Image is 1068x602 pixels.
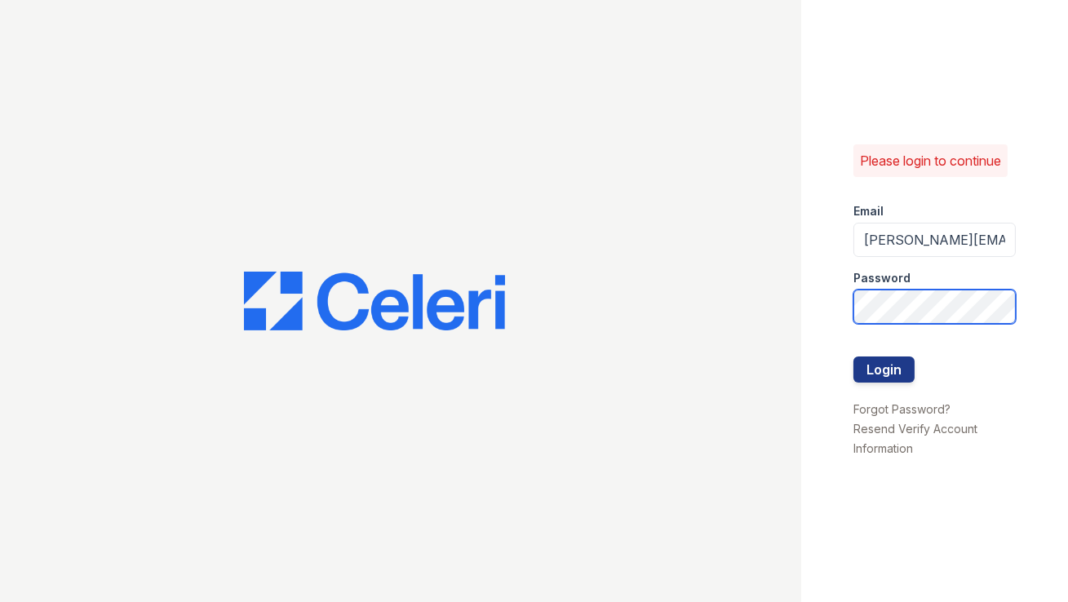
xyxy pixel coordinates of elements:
[853,402,951,416] a: Forgot Password?
[853,356,915,383] button: Login
[853,203,884,219] label: Email
[853,270,911,286] label: Password
[244,272,505,330] img: CE_Logo_Blue-a8612792a0a2168367f1c8372b55b34899dd931a85d93a1a3d3e32e68fde9ad4.png
[853,422,977,455] a: Resend Verify Account Information
[860,151,1001,170] p: Please login to continue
